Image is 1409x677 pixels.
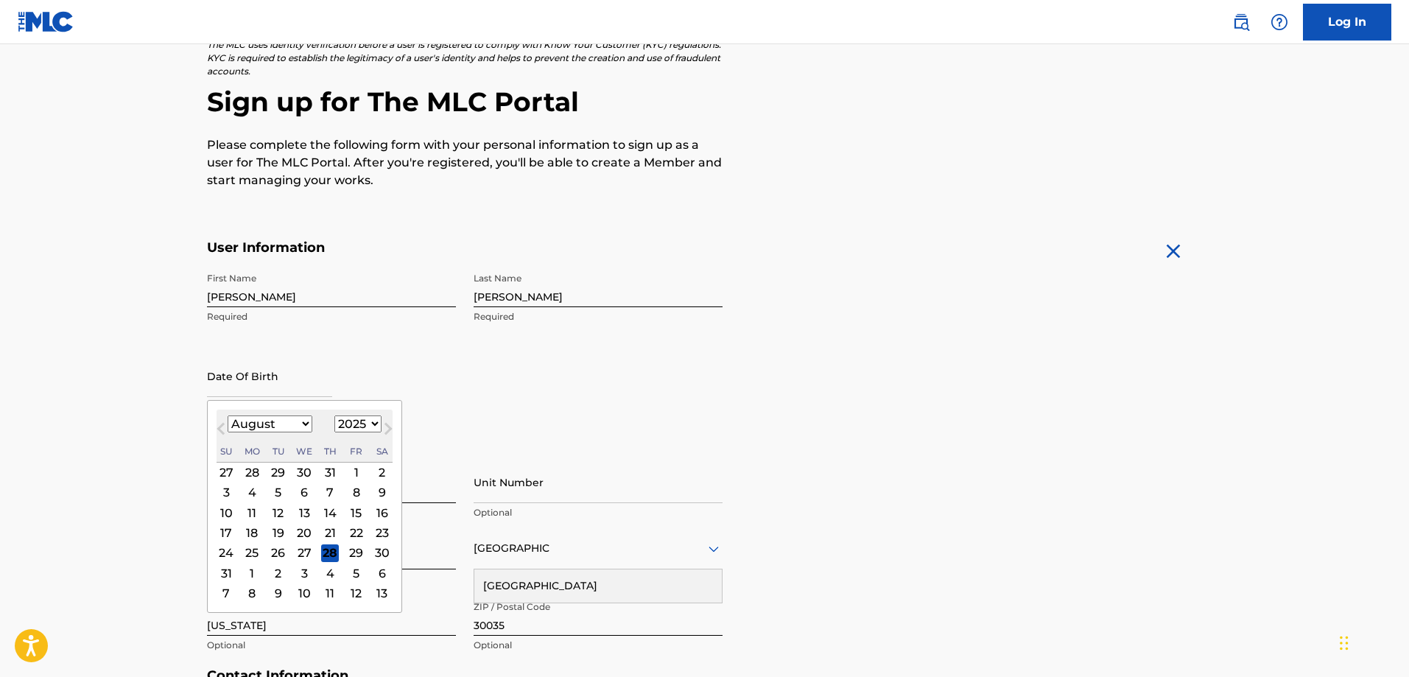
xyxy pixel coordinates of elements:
[1340,621,1349,665] div: Drag
[1226,7,1256,37] a: Public Search
[321,484,339,502] div: Choose Thursday, August 7th, 2025
[348,524,365,541] div: Choose Friday, August 22nd, 2025
[243,584,261,602] div: Choose Monday, September 8th, 2025
[295,544,313,562] div: Choose Wednesday, August 27th, 2025
[321,584,339,602] div: Choose Thursday, September 11th, 2025
[207,310,456,323] p: Required
[348,484,365,502] div: Choose Friday, August 8th, 2025
[474,569,722,603] div: [GEOGRAPHIC_DATA]
[217,584,235,602] div: Choose Sunday, September 7th, 2025
[321,504,339,522] div: Choose Thursday, August 14th, 2025
[243,524,261,541] div: Choose Monday, August 18th, 2025
[348,544,365,562] div: Choose Friday, August 29th, 2025
[373,463,391,481] div: Choose Saturday, August 2nd, 2025
[270,484,287,502] div: Choose Tuesday, August 5th, 2025
[217,484,235,502] div: Choose Sunday, August 3rd, 2025
[474,639,723,652] p: Optional
[207,85,1203,119] h2: Sign up for The MLC Portal
[270,564,287,582] div: Choose Tuesday, September 2nd, 2025
[217,443,235,460] div: Sunday
[321,463,339,481] div: Choose Thursday, July 31st, 2025
[376,420,400,443] button: Next Month
[217,544,235,562] div: Choose Sunday, August 24th, 2025
[243,564,261,582] div: Choose Monday, September 1st, 2025
[1232,13,1250,31] img: search
[373,484,391,502] div: Choose Saturday, August 9th, 2025
[373,584,391,602] div: Choose Saturday, September 13th, 2025
[373,544,391,562] div: Choose Saturday, August 30th, 2025
[1162,239,1185,263] img: close
[295,484,313,502] div: Choose Wednesday, August 6th, 2025
[1303,4,1391,41] a: Log In
[243,463,261,481] div: Choose Monday, July 28th, 2025
[295,463,313,481] div: Choose Wednesday, July 30th, 2025
[207,639,456,652] p: Optional
[270,463,287,481] div: Choose Tuesday, July 29th, 2025
[270,504,287,522] div: Choose Tuesday, August 12th, 2025
[373,524,391,541] div: Choose Saturday, August 23rd, 2025
[243,484,261,502] div: Choose Monday, August 4th, 2025
[209,420,233,443] button: Previous Month
[270,443,287,460] div: Tuesday
[1265,7,1294,37] div: Help
[243,504,261,522] div: Choose Monday, August 11th, 2025
[373,564,391,582] div: Choose Saturday, September 6th, 2025
[217,524,235,541] div: Choose Sunday, August 17th, 2025
[321,564,339,582] div: Choose Thursday, September 4th, 2025
[270,584,287,602] div: Choose Tuesday, September 9th, 2025
[207,136,723,189] p: Please complete the following form with your personal information to sign up as a user for The ML...
[321,443,339,460] div: Thursday
[217,564,235,582] div: Choose Sunday, August 31st, 2025
[217,504,235,522] div: Choose Sunday, August 10th, 2025
[474,506,723,519] p: Optional
[18,11,74,32] img: MLC Logo
[295,564,313,582] div: Choose Wednesday, September 3rd, 2025
[474,310,723,323] p: Required
[348,564,365,582] div: Choose Friday, September 5th, 2025
[270,544,287,562] div: Choose Tuesday, August 26th, 2025
[321,544,339,562] div: Choose Thursday, August 28th, 2025
[243,443,261,460] div: Monday
[207,445,1203,462] h5: Personal Address
[373,504,391,522] div: Choose Saturday, August 16th, 2025
[207,38,723,78] p: The MLC uses identity verification before a user is registered to comply with Know Your Customer ...
[207,239,723,256] h5: User Information
[207,400,402,614] div: Choose Date
[1271,13,1288,31] img: help
[243,544,261,562] div: Choose Monday, August 25th, 2025
[295,524,313,541] div: Choose Wednesday, August 20th, 2025
[217,463,393,603] div: Month August, 2025
[217,463,235,481] div: Choose Sunday, July 27th, 2025
[348,584,365,602] div: Choose Friday, September 12th, 2025
[295,504,313,522] div: Choose Wednesday, August 13th, 2025
[270,524,287,541] div: Choose Tuesday, August 19th, 2025
[348,443,365,460] div: Friday
[321,524,339,541] div: Choose Thursday, August 21st, 2025
[295,584,313,602] div: Choose Wednesday, September 10th, 2025
[348,504,365,522] div: Choose Friday, August 15th, 2025
[348,463,365,481] div: Choose Friday, August 1st, 2025
[1335,606,1409,677] iframe: Chat Widget
[295,443,313,460] div: Wednesday
[373,443,391,460] div: Saturday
